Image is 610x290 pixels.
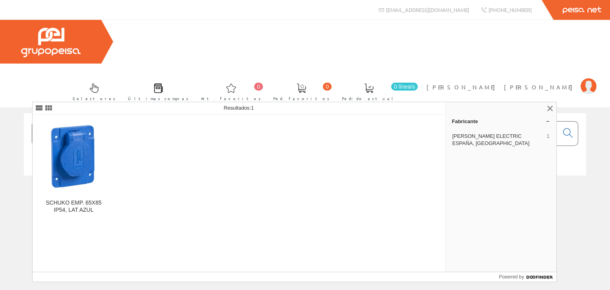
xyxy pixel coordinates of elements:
span: Ped. favoritos [273,95,330,102]
span: [EMAIL_ADDRESS][DOMAIN_NAME] [386,6,469,13]
span: [PHONE_NUMBER] [488,6,532,13]
a: Últimas compras [120,77,193,106]
a: Fabricante [446,115,556,128]
div: SCHUKO EMP. 65X85 IP54, LAT AZUL [39,199,108,214]
span: 0 línea/s [391,83,418,91]
span: Art. favoritos [201,95,261,102]
span: Últimas compras [128,95,189,102]
span: Selectores [73,95,116,102]
a: Powered by [499,272,556,282]
span: [PERSON_NAME] [PERSON_NAME] [427,83,577,91]
span: Powered by [499,273,524,280]
span: Pedido actual [342,95,396,102]
img: Grupo Peisa [21,28,81,57]
span: 1 [547,133,550,147]
span: 0 [254,83,263,91]
img: SCHUKO EMP. 65X85 IP54, LAT AZUL [39,122,108,192]
div: © Grupo Peisa [24,186,586,192]
a: Selectores [65,77,120,106]
span: 0 [323,83,332,91]
span: Resultados: [224,105,254,111]
span: [PERSON_NAME] ELECTRIC ESPAÑA, [GEOGRAPHIC_DATA] [452,133,544,147]
span: 1 [251,105,254,111]
a: 0 línea/s Pedido actual [334,77,420,106]
a: [PERSON_NAME] [PERSON_NAME] [427,77,596,84]
a: SCHUKO EMP. 65X85 IP54, LAT AZUL SCHUKO EMP. 65X85 IP54, LAT AZUL [33,115,115,223]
